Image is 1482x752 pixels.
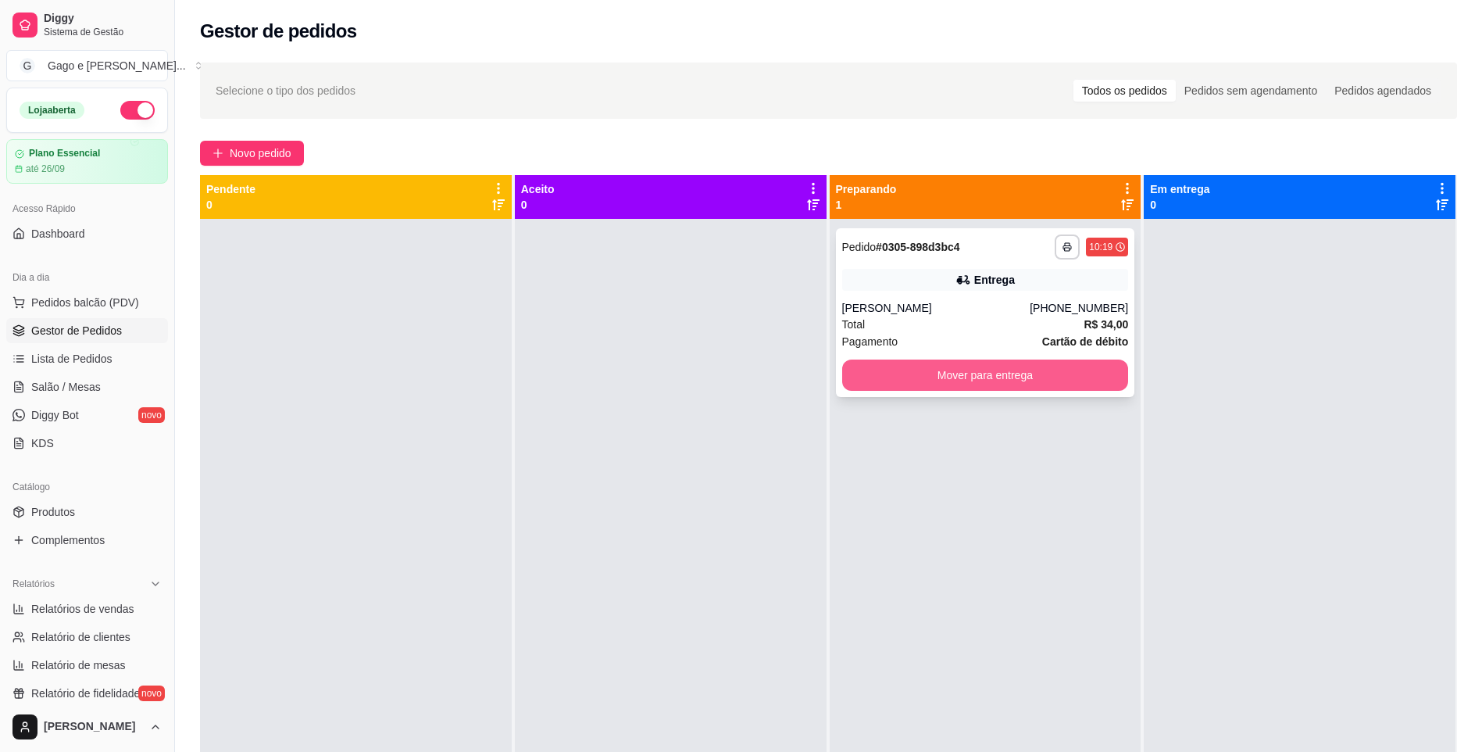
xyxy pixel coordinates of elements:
[48,58,186,73] div: Gago e [PERSON_NAME] ...
[6,50,168,81] button: Select a team
[6,431,168,456] a: KDS
[6,500,168,525] a: Produtos
[842,333,898,350] span: Pagamento
[31,657,126,673] span: Relatório de mesas
[6,625,168,650] a: Relatório de clientes
[1084,318,1128,331] strong: R$ 34,00
[216,82,355,99] span: Selecione o tipo dos pedidos
[1030,300,1128,316] div: [PHONE_NUMBER]
[6,346,168,371] a: Lista de Pedidos
[842,360,1129,391] button: Mover para entrega
[6,221,168,246] a: Dashboard
[31,351,112,367] span: Lista de Pedidos
[31,295,139,310] span: Pedidos balcão (PDV)
[120,101,155,120] button: Alterar Status
[31,629,130,645] span: Relatório de clientes
[521,181,555,197] p: Aceito
[974,272,1015,288] div: Entrega
[1150,181,1209,197] p: Em entrega
[876,241,959,253] strong: # 0305-898d3bc4
[31,504,75,520] span: Produtos
[6,596,168,621] a: Relatórios de vendas
[1073,80,1176,102] div: Todos os pedidos
[29,148,100,159] article: Plano Essencial
[6,290,168,315] button: Pedidos balcão (PDV)
[44,720,143,734] span: [PERSON_NAME]
[1326,80,1440,102] div: Pedidos agendados
[44,26,162,38] span: Sistema de Gestão
[1089,241,1112,253] div: 10:19
[836,181,897,197] p: Preparando
[6,265,168,290] div: Dia a dia
[6,196,168,221] div: Acesso Rápido
[6,681,168,706] a: Relatório de fidelidadenovo
[6,653,168,678] a: Relatório de mesas
[200,141,304,166] button: Novo pedido
[1176,80,1326,102] div: Pedidos sem agendamento
[836,197,897,213] p: 1
[6,528,168,553] a: Complementos
[31,686,140,701] span: Relatório de fidelidade
[31,379,101,395] span: Salão / Mesas
[12,578,55,590] span: Relatórios
[200,19,357,44] h2: Gestor de pedidos
[1042,335,1128,348] strong: Cartão de débito
[842,241,877,253] span: Pedido
[230,145,291,162] span: Novo pedido
[1150,197,1209,213] p: 0
[842,300,1030,316] div: [PERSON_NAME]
[6,708,168,746] button: [PERSON_NAME]
[842,316,866,333] span: Total
[44,12,162,26] span: Diggy
[6,474,168,500] div: Catálogo
[31,407,79,423] span: Diggy Bot
[6,318,168,343] a: Gestor de Pedidos
[212,148,223,159] span: plus
[31,226,85,242] span: Dashboard
[206,197,255,213] p: 0
[6,139,168,184] a: Plano Essencialaté 26/09
[206,181,255,197] p: Pendente
[20,102,84,119] div: Loja aberta
[20,58,35,73] span: G
[6,6,168,44] a: DiggySistema de Gestão
[6,403,168,428] a: Diggy Botnovo
[31,532,105,548] span: Complementos
[6,374,168,399] a: Salão / Mesas
[26,163,65,175] article: até 26/09
[521,197,555,213] p: 0
[31,435,54,451] span: KDS
[31,323,122,338] span: Gestor de Pedidos
[31,601,134,617] span: Relatórios de vendas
